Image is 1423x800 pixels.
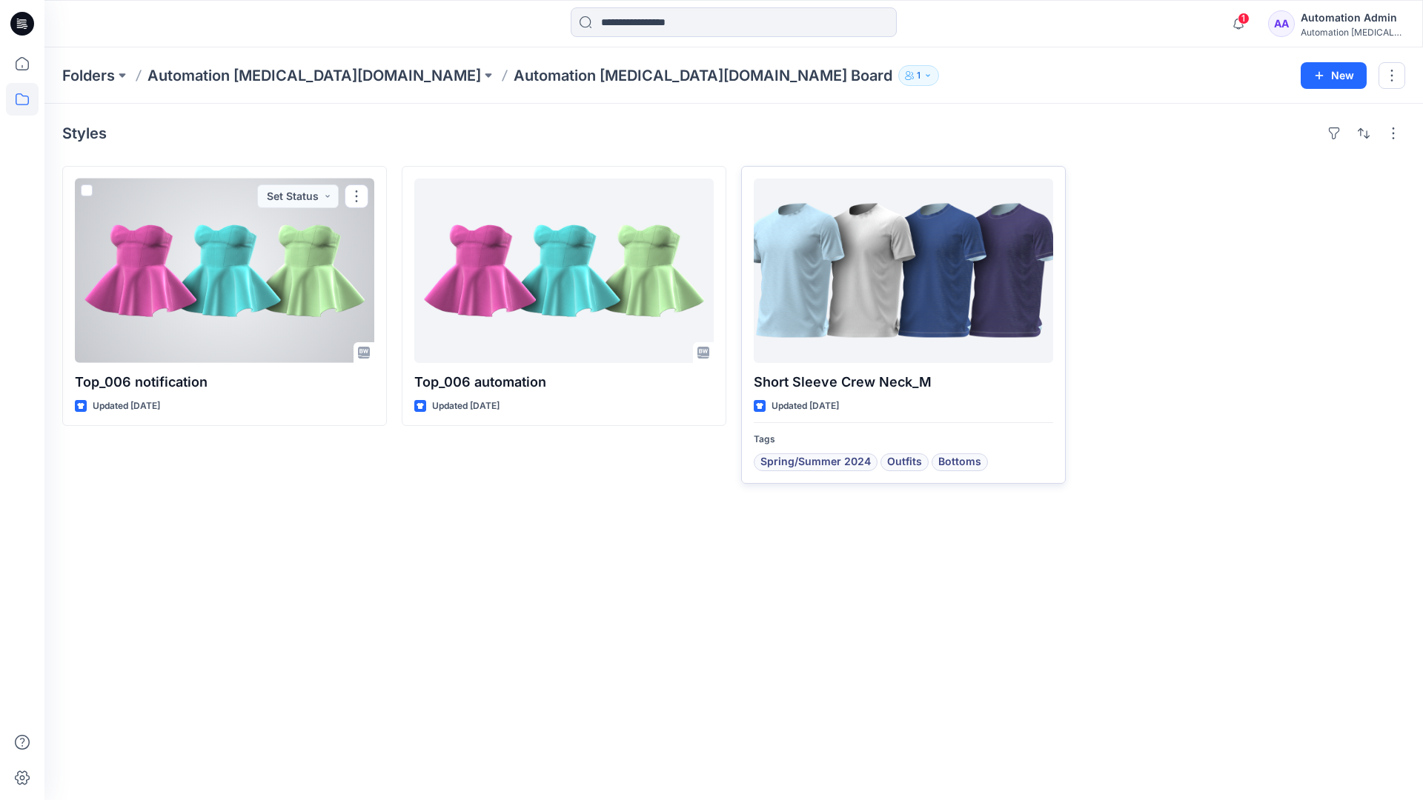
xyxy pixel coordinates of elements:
a: Short Sleeve Crew Neck_M [754,179,1053,363]
div: AA [1268,10,1295,37]
a: Top_006 automation [414,179,714,363]
div: Automation [MEDICAL_DATA]... [1301,27,1404,38]
p: Top_006 notification [75,372,374,393]
p: 1 [917,67,921,84]
p: Updated [DATE] [93,399,160,414]
a: Top_006 notification [75,179,374,363]
p: Top_006 automation [414,372,714,393]
a: Folders [62,65,115,86]
div: Automation Admin [1301,9,1404,27]
p: Short Sleeve Crew Neck_M [754,372,1053,393]
button: New [1301,62,1367,89]
span: Outfits [887,453,922,471]
p: Tags [754,432,1053,447]
span: 1 [1238,13,1250,24]
p: Updated [DATE] [432,399,500,414]
button: 1 [898,65,939,86]
p: Automation [MEDICAL_DATA][DOMAIN_NAME] Board [514,65,892,86]
span: Bottoms [938,453,981,471]
a: Automation [MEDICAL_DATA][DOMAIN_NAME] [147,65,481,86]
span: Spring/Summer 2024 [760,453,871,471]
h4: Styles [62,124,107,142]
p: Updated [DATE] [772,399,839,414]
